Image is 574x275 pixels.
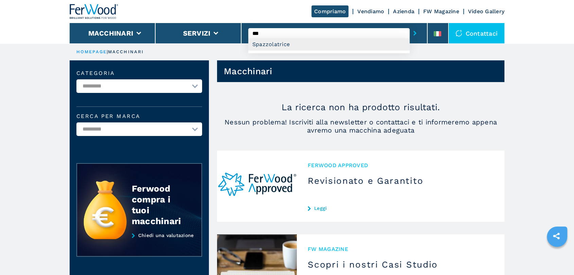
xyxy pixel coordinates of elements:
[410,25,420,41] button: submit-button
[88,29,133,37] button: Macchinari
[308,259,494,270] h3: Scopri i nostri Casi Studio
[308,245,494,253] span: FW MAGAZINE
[308,161,494,169] span: Ferwood Approved
[248,38,410,51] div: Spazzolatrice
[76,233,202,257] a: Chiedi una valutazione
[76,49,107,54] a: HOMEPAGE
[224,66,272,77] h1: Macchinari
[217,102,504,113] p: La ricerca non ha prodotto risultati.
[76,114,202,119] label: Cerca per marca
[423,8,459,15] a: FW Magazine
[107,49,108,54] span: |
[76,71,202,76] label: Categoria
[183,29,210,37] button: Servizi
[70,4,119,19] img: Ferwood
[393,8,414,15] a: Azienda
[217,118,504,134] span: Nessun problema! Iscriviti alla newsletter o contattaci e ti informeremo appena avremo una macchi...
[548,228,565,244] a: sharethis
[455,30,462,37] img: Contattaci
[132,183,188,227] div: Ferwood compra i tuoi macchinari
[311,5,348,17] a: Compriamo
[108,49,144,55] p: macchinari
[545,244,569,270] iframe: Chat
[357,8,384,15] a: Vendiamo
[308,205,494,211] a: Leggi
[217,151,297,222] img: Revisionato e Garantito
[308,175,494,186] h3: Revisionato e Garantito
[468,8,504,15] a: Video Gallery
[449,23,505,43] div: Contattaci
